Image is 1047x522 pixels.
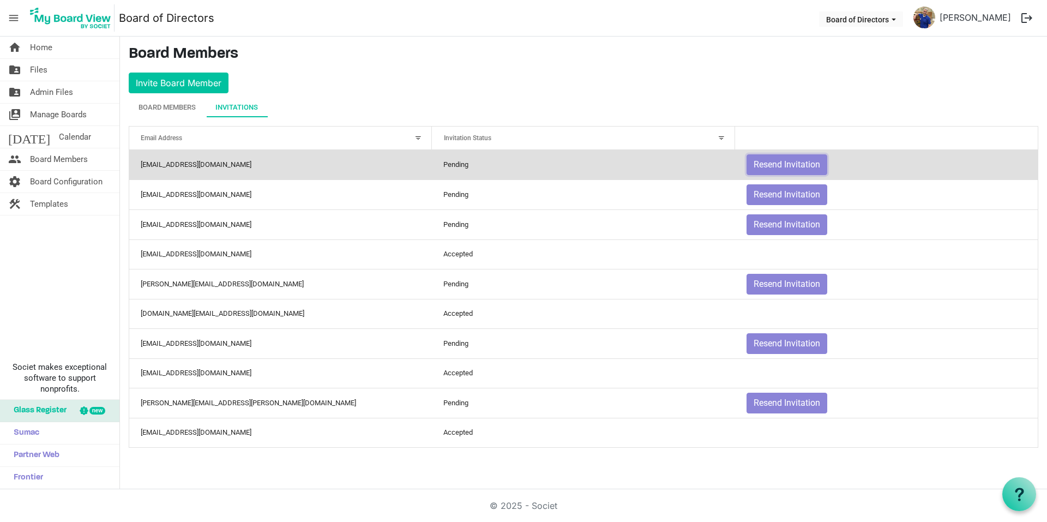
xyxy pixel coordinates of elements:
div: tab-header [129,98,1038,117]
button: Resend Invitation [747,274,827,295]
span: Email Address [141,134,182,142]
td: Pending column header Invitation Status [432,150,735,179]
td: is template cell column header [735,299,1038,328]
td: is template cell column header [735,358,1038,388]
a: [PERSON_NAME] [935,7,1015,28]
span: switch_account [8,104,21,125]
span: Glass Register [8,400,67,422]
button: Resend Invitation [747,214,827,235]
span: Societ makes exceptional software to support nonprofits. [5,362,115,394]
td: Resend Invitation is template cell column header [735,209,1038,239]
td: Accepted column header Invitation Status [432,418,735,447]
span: home [8,37,21,58]
span: Files [30,59,47,81]
button: logout [1015,7,1038,29]
span: Sumac [8,422,39,444]
td: Accepted column header Invitation Status [432,299,735,328]
span: folder_shared [8,59,21,81]
span: settings [8,171,21,193]
button: Resend Invitation [747,393,827,413]
h3: Board Members [129,45,1038,64]
td: Resend Invitation is template cell column header [735,328,1038,358]
img: RCMYfa6WYF_SWPGpWuFwaEN0HoQ3wreZDXB3ydiAXvhpPXUPRTI6iq4pjJJ5NTxRwomFgUcrmQ3VQM3weXg-QQ_thumb.png [913,7,935,28]
span: Templates [30,193,68,215]
span: Frontier [8,467,43,489]
span: Board Members [30,148,88,170]
td: Resend Invitation is template cell column header [735,179,1038,209]
a: My Board View Logo [27,4,119,32]
td: rvsantmyer@gmail.com column header Email Address [129,418,432,447]
td: brian@detourdentalllc.com column header Email Address [129,269,432,299]
span: Admin Files [30,81,73,103]
span: menu [3,8,24,28]
td: is template cell column header [735,418,1038,447]
span: construction [8,193,21,215]
span: [DATE] [8,126,50,148]
td: melaniemitchell13@gmail.com column header Email Address [129,239,432,269]
div: Invitations [215,102,258,113]
button: Invite Board Member [129,73,228,93]
span: Manage Boards [30,104,87,125]
td: Pending column header Invitation Status [432,179,735,209]
td: Resend Invitation is template cell column header [735,150,1038,179]
button: Board of Directors dropdownbutton [819,11,903,27]
td: katmartin.km@gmail.com column header Email Address [129,299,432,328]
td: Resend Invitation is template cell column header [735,269,1038,299]
td: Accepted column header Invitation Status [432,358,735,388]
div: new [89,407,105,415]
button: Resend Invitation [747,184,827,205]
span: Calendar [59,126,91,148]
td: susanhogan51@gmail.com column header Email Address [129,179,432,209]
td: Pending column header Invitation Status [432,328,735,358]
img: My Board View Logo [27,4,115,32]
td: smothers.tim@gmail.com column header Email Address [129,388,432,418]
td: lisadeyerle@hotmail.com column header Email Address [129,328,432,358]
div: Board Members [139,102,196,113]
span: Board Configuration [30,171,103,193]
span: Partner Web [8,445,59,466]
td: Pending column header Invitation Status [432,388,735,418]
td: mburnette1990@gmail.com column header Email Address [129,209,432,239]
button: Resend Invitation [747,154,827,175]
a: Board of Directors [119,7,214,29]
span: Invitation Status [444,134,491,142]
button: Resend Invitation [747,333,827,354]
td: Pending column header Invitation Status [432,269,735,299]
td: jaull@smlgivesinc.org column header Email Address [129,150,432,179]
td: Pending column header Invitation Status [432,209,735,239]
td: is template cell column header [735,239,1038,269]
td: Resend Invitation is template cell column header [735,388,1038,418]
a: © 2025 - Societ [490,500,557,511]
span: people [8,148,21,170]
td: cjcmom1@yahoo.com column header Email Address [129,358,432,388]
span: Home [30,37,52,58]
td: Accepted column header Invitation Status [432,239,735,269]
span: folder_shared [8,81,21,103]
